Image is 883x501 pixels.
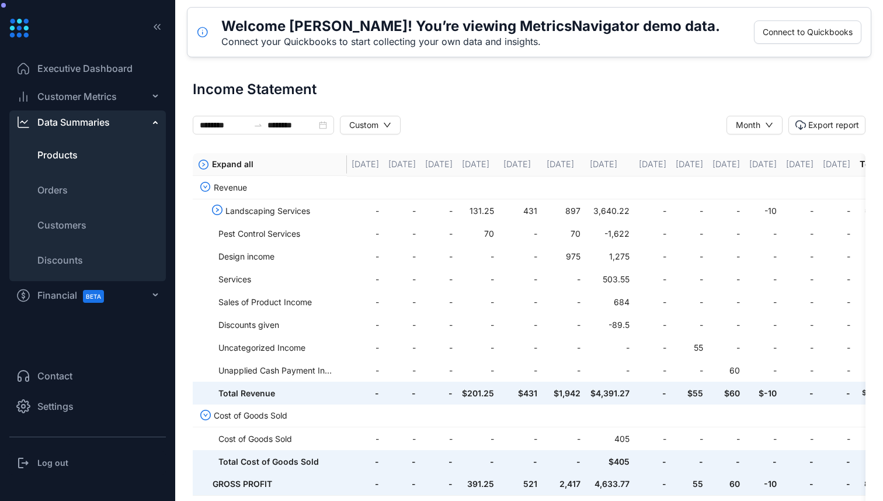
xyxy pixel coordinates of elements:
[676,296,703,309] span: -
[425,341,453,354] span: -
[37,218,86,232] span: Customers
[37,183,68,197] span: Orders
[712,319,740,331] span: -
[590,205,630,217] span: 3,640.22
[590,433,630,445] span: 405
[639,250,666,263] span: -
[503,227,537,240] span: -
[823,319,850,331] span: -
[639,273,666,286] span: -
[503,250,537,263] span: -
[425,433,453,445] span: -
[749,478,777,490] span: -10
[462,478,494,490] span: 391.25
[503,205,537,217] span: 431
[547,227,580,240] span: 70
[786,205,814,217] span: -
[503,387,537,400] span: $431
[37,253,83,267] span: Discounts
[712,455,740,468] span: -
[218,250,335,263] span: Design income
[425,227,453,240] span: -
[352,227,379,240] span: -
[639,159,666,169] span: [DATE]
[754,20,861,44] button: Connect to Quickbooks
[214,409,331,422] span: Cost of Goods Sold
[712,205,740,217] span: -
[503,159,531,169] span: [DATE]
[786,387,814,400] span: -
[547,433,580,445] span: -
[823,341,850,354] span: -
[462,159,489,169] span: [DATE]
[547,205,580,217] span: 897
[352,341,379,354] span: -
[462,250,494,263] span: -
[712,364,740,377] span: 60
[349,119,378,132] div: Custom
[462,296,494,309] span: -
[503,433,537,445] span: -
[823,159,850,169] span: [DATE]
[749,227,777,240] span: -
[193,82,317,97] h1: Income Statement
[213,478,329,490] span: GROSS PROFIT
[462,319,494,331] span: -
[860,159,880,169] strong: Total
[547,319,580,331] span: -
[547,296,580,309] span: -
[462,205,494,217] span: 131.25
[352,159,379,169] span: [DATE]
[590,364,630,377] span: -
[786,296,814,309] span: -
[352,296,379,309] span: -
[503,364,537,377] span: -
[590,296,630,309] span: 684
[786,455,814,468] span: -
[218,387,335,400] span: Total Revenue
[749,319,777,331] span: -
[425,455,453,468] span: -
[712,273,740,286] span: -
[712,250,740,263] span: -
[639,205,666,217] span: -
[218,227,335,240] span: Pest Control Services
[218,319,335,331] span: Discounts given
[83,290,104,303] span: BETA
[388,455,416,468] span: -
[547,250,580,263] span: 975
[639,341,666,354] span: -
[749,205,777,217] span: -10
[712,341,740,354] span: -
[425,364,453,377] span: -
[214,181,331,194] span: Revenue
[218,364,335,377] span: Unapplied Cash Payment Income
[388,319,416,331] span: -
[37,369,72,383] span: Contact
[639,227,666,240] span: -
[676,455,703,468] span: -
[388,433,416,445] span: -
[749,296,777,309] span: -
[218,273,335,286] span: Services
[823,478,850,490] span: -
[786,319,814,331] span: -
[786,227,814,240] span: -
[590,341,630,354] span: -
[639,455,666,468] span: -
[788,116,865,134] button: Export report
[218,296,335,309] span: Sales of Product Income
[547,387,580,400] span: $1,942
[253,120,263,130] span: swap-right
[786,159,814,169] span: [DATE]
[823,296,850,309] span: -
[340,116,401,134] button: Custom
[676,478,703,490] span: 55
[200,182,211,192] span: down-circle
[425,296,453,309] span: -
[676,341,703,354] span: 55
[786,433,814,445] span: -
[676,250,703,263] span: -
[462,227,494,240] span: 70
